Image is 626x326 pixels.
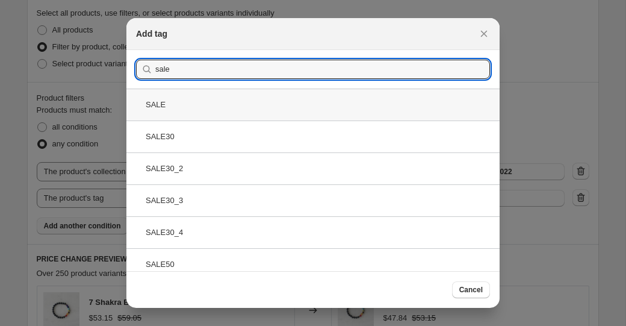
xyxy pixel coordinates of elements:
div: SALE30 [126,121,500,152]
div: SALE30_4 [126,216,500,248]
h2: Add tag [136,28,167,40]
div: SALE30_3 [126,184,500,216]
button: Close [476,25,492,42]
div: SALE [126,89,500,121]
span: Cancel [459,285,483,295]
input: Search tags [155,60,490,79]
div: SALE50 [126,248,500,280]
button: Cancel [452,281,490,298]
div: SALE30_2 [126,152,500,184]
